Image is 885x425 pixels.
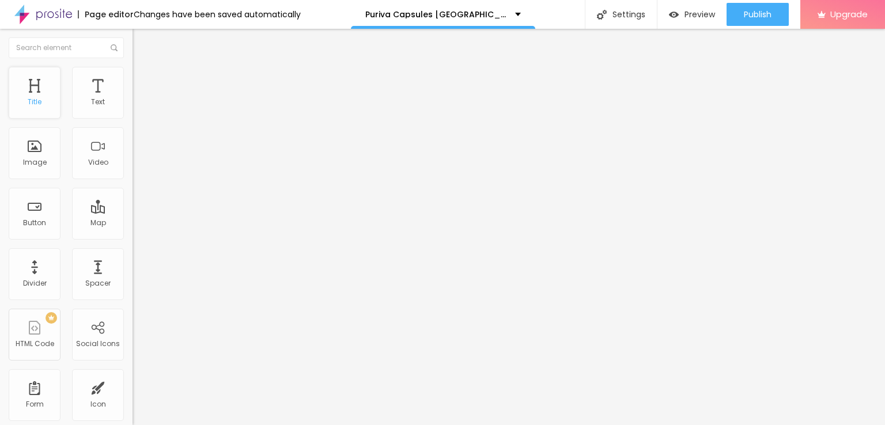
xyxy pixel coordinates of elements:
div: HTML Code [16,340,54,348]
div: Image [23,158,47,166]
div: Form [26,400,44,408]
div: Icon [90,400,106,408]
img: view-1.svg [669,10,679,20]
div: Video [88,158,108,166]
div: Changes have been saved automatically [134,10,301,18]
span: Preview [684,10,715,19]
div: Map [90,219,106,227]
iframe: Editor [133,29,885,425]
p: Puriva Capsules [GEOGRAPHIC_DATA] [365,10,506,18]
img: Icone [597,10,607,20]
div: Text [91,98,105,106]
span: Publish [744,10,771,19]
div: Button [23,219,46,227]
button: Preview [657,3,727,26]
button: Publish [727,3,789,26]
div: Title [28,98,41,106]
div: Divider [23,279,47,287]
span: Upgrade [830,9,868,19]
img: Icone [111,44,118,51]
div: Page editor [78,10,134,18]
div: Social Icons [76,340,120,348]
input: Search element [9,37,124,58]
div: Spacer [85,279,111,287]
